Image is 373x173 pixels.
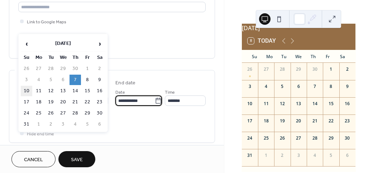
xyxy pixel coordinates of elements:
div: 13 [295,100,302,107]
button: Cancel [11,151,56,167]
td: 24 [21,108,32,118]
div: 11 [263,100,269,107]
div: We [291,50,306,63]
div: 22 [328,118,334,124]
div: 31 [247,152,253,159]
div: End date [115,79,135,87]
th: Tu [45,52,57,63]
td: 29 [57,64,69,74]
td: 6 [57,75,69,85]
span: Date [115,89,125,96]
div: 3 [247,83,253,90]
td: 3 [57,119,69,130]
td: 25 [33,108,44,118]
td: 4 [33,75,44,85]
div: 5 [328,152,334,159]
div: 2 [344,66,350,73]
td: 28 [70,108,81,118]
td: 18 [33,97,44,107]
div: 21 [312,118,318,124]
div: 5 [279,83,286,90]
div: Fr [320,50,335,63]
div: 29 [328,135,334,141]
th: [DATE] [33,36,93,52]
td: 22 [82,97,93,107]
div: 24 [247,135,253,141]
div: 15 [328,100,334,107]
td: 1 [33,119,44,130]
td: 20 [57,97,69,107]
td: 3 [21,75,32,85]
div: 27 [263,66,269,73]
div: 6 [344,152,350,159]
td: 12 [45,86,57,96]
div: 10 [247,100,253,107]
div: Mo [262,50,277,63]
td: 13 [57,86,69,96]
span: Hide end time [27,130,54,138]
div: 20 [295,118,302,124]
div: 1 [263,152,269,159]
td: 2 [45,119,57,130]
td: 26 [21,64,32,74]
th: Sa [94,52,105,63]
span: Link to Google Maps [27,18,66,26]
th: Th [70,52,81,63]
td: 14 [70,86,81,96]
div: 3 [295,152,302,159]
div: 7 [312,83,318,90]
td: 27 [33,64,44,74]
td: 9 [94,75,105,85]
div: 12 [279,100,286,107]
td: 23 [94,97,105,107]
th: We [57,52,69,63]
td: 26 [45,108,57,118]
td: 30 [70,64,81,74]
div: 26 [247,66,253,73]
div: 1 [328,66,334,73]
td: 11 [33,86,44,96]
td: 5 [45,75,57,85]
td: 16 [94,86,105,96]
th: Su [21,52,32,63]
div: 16 [344,100,350,107]
span: Time [165,89,175,96]
span: ‹ [21,37,32,51]
div: 26 [279,135,286,141]
div: 30 [344,135,350,141]
div: 25 [263,135,269,141]
div: [DATE] [242,24,355,32]
td: 1 [82,64,93,74]
td: 30 [94,108,105,118]
div: 23 [344,118,350,124]
div: 28 [312,135,318,141]
td: 19 [45,97,57,107]
td: 31 [21,119,32,130]
div: 17 [247,118,253,124]
button: 8Today [245,36,278,46]
div: 29 [295,66,302,73]
div: Th [306,50,321,63]
th: Mo [33,52,44,63]
div: 2 [279,152,286,159]
td: 5 [82,119,93,130]
div: Sa [335,50,350,63]
div: 14 [312,100,318,107]
td: 29 [82,108,93,118]
td: 6 [94,119,105,130]
div: 28 [279,66,286,73]
span: Cancel [24,156,43,164]
td: 17 [21,97,32,107]
td: 21 [70,97,81,107]
div: 18 [263,118,269,124]
td: 27 [57,108,69,118]
div: 27 [295,135,302,141]
div: 4 [263,83,269,90]
div: Tu [277,50,291,63]
div: 9 [344,83,350,90]
td: 2 [94,64,105,74]
td: 8 [82,75,93,85]
div: 30 [312,66,318,73]
td: 4 [70,119,81,130]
